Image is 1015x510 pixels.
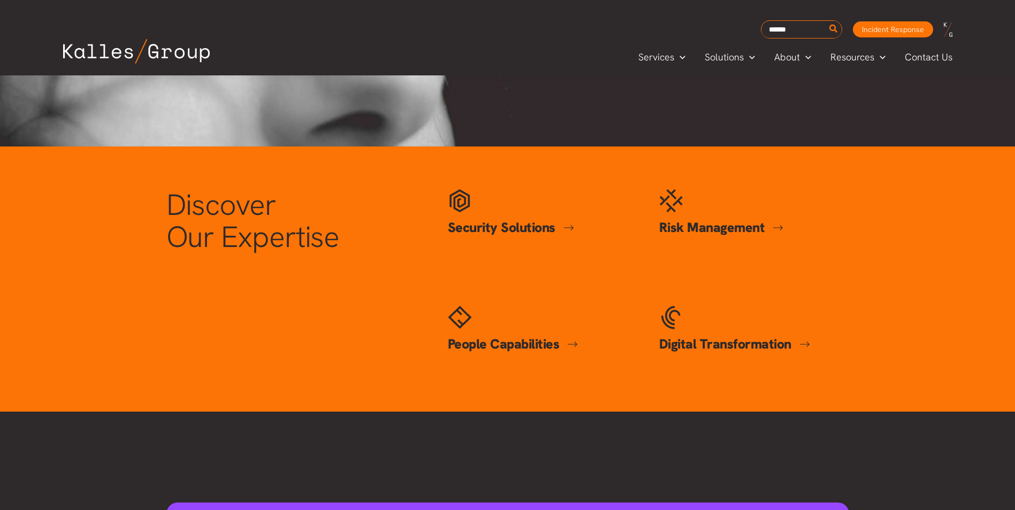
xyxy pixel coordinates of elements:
[744,49,755,65] span: Menu Toggle
[674,49,685,65] span: Menu Toggle
[638,49,674,65] span: Services
[853,21,933,37] a: Incident Response
[695,49,765,65] a: SolutionsMenu Toggle
[63,39,210,64] img: Kalles Group
[629,48,963,66] nav: Primary Site Navigation
[705,49,744,65] span: Solutions
[659,219,784,236] a: Risk Management
[166,186,340,256] span: Discover Our Expertise
[821,49,895,65] a: ResourcesMenu Toggle
[774,49,800,65] span: About
[874,49,886,65] span: Menu Toggle
[800,49,811,65] span: Menu Toggle
[830,49,874,65] span: Resources
[905,49,952,65] span: Contact Us
[659,335,810,353] a: Digital Transformation
[448,219,574,236] a: Security Solutions
[448,335,578,353] a: People Capabilities
[827,21,841,38] button: Search
[765,49,821,65] a: AboutMenu Toggle
[629,49,695,65] a: ServicesMenu Toggle
[895,49,963,65] a: Contact Us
